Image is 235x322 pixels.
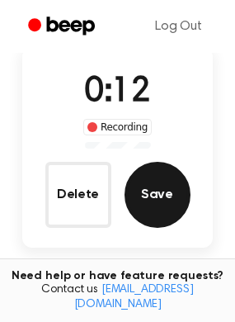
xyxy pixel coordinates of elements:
[125,162,190,228] button: Save Audio Record
[84,75,150,110] span: 0:12
[83,119,152,135] div: Recording
[74,284,194,310] a: [EMAIL_ADDRESS][DOMAIN_NAME]
[45,162,111,228] button: Delete Audio Record
[16,11,110,43] a: Beep
[139,7,219,46] a: Log Out
[10,283,225,312] span: Contact us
